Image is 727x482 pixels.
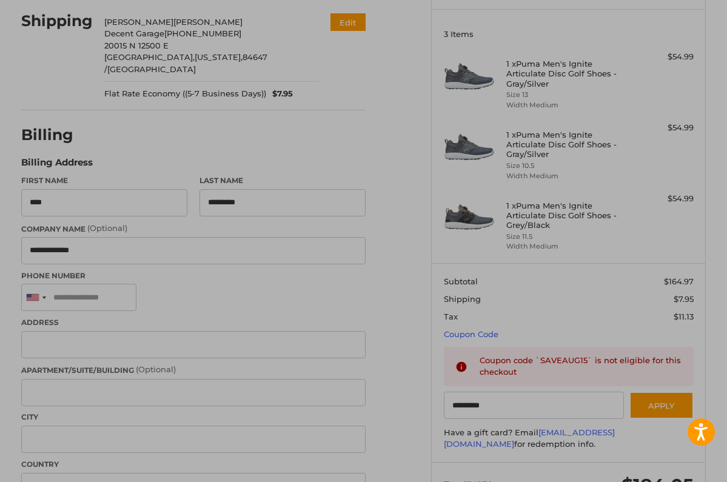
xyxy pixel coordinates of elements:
li: Width Medium [506,171,628,181]
h4: 1 x Puma Men's Ignite Articulate Disc Golf Shoes - Gray/Silver [506,130,628,159]
label: Apartment/Suite/Building [21,364,366,376]
span: [PHONE_NUMBER] [164,28,241,38]
h3: 3 Items [444,29,694,39]
div: $54.99 [631,193,694,205]
div: Coupon code `SAVEAUG15` is not eligible for this checkout [480,355,682,378]
div: $54.99 [631,51,694,63]
a: Coupon Code [444,329,498,339]
h2: Shipping [21,12,93,30]
label: Last Name [199,175,366,186]
div: Have a gift card? Email for redemption info. [444,427,694,450]
small: (Optional) [87,223,127,233]
label: Phone Number [21,270,366,281]
span: 20015 N 12500 E [104,41,169,50]
label: First Name [21,175,188,186]
span: [PERSON_NAME] [104,17,173,27]
span: Tax [444,312,458,321]
li: Size 10.5 [506,161,628,171]
li: Width Medium [506,241,628,252]
h4: 1 x Puma Men's Ignite Articulate Disc Golf Shoes - Gray/Silver [506,59,628,89]
label: Country [21,459,366,470]
h4: 1 x Puma Men's Ignite Articulate Disc Golf Shoes - Grey/Black [506,201,628,230]
span: [US_STATE], [195,52,243,62]
span: $11.13 [674,312,694,321]
span: [PERSON_NAME] [173,17,243,27]
span: [GEOGRAPHIC_DATA] [107,64,196,74]
span: $7.95 [266,88,293,100]
button: Edit [330,13,366,31]
small: (Optional) [136,364,176,374]
span: $164.97 [664,276,694,286]
button: Apply [629,392,694,419]
label: City [21,412,366,423]
label: Address [21,317,366,328]
span: Shipping [444,294,481,304]
span: [GEOGRAPHIC_DATA], [104,52,195,62]
span: Flat Rate Economy ((5-7 Business Days)) [104,88,266,100]
span: 84647 / [104,52,267,74]
span: Decent Garage [104,28,164,38]
div: $54.99 [631,122,694,134]
li: Size 13 [506,90,628,100]
li: Width Medium [506,100,628,110]
input: Gift Certificate or Coupon Code [444,392,624,419]
div: United States: +1 [22,284,50,310]
span: $7.95 [674,294,694,304]
legend: Billing Address [21,156,93,175]
span: Subtotal [444,276,478,286]
label: Company Name [21,223,366,235]
h2: Billing [21,126,92,144]
li: Size 11.5 [506,232,628,242]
